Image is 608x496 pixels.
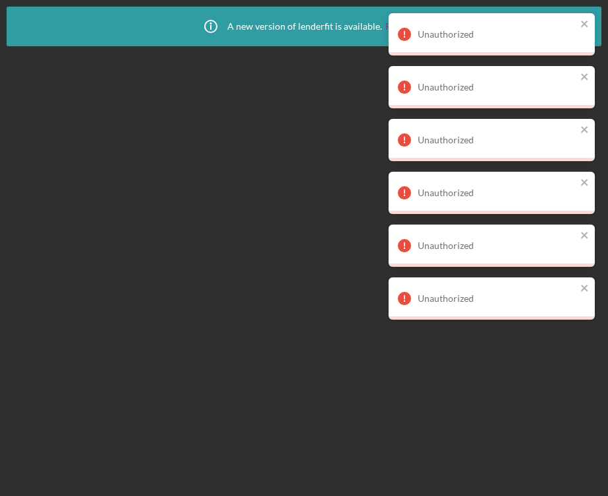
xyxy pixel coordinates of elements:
div: Unauthorized [418,293,576,304]
div: Unauthorized [418,29,576,40]
a: Reload [385,21,414,32]
button: close [580,124,589,137]
div: Unauthorized [418,188,576,198]
button: close [580,283,589,295]
button: close [580,71,589,84]
div: A new version of lenderfit is available. [194,10,414,43]
div: Unauthorized [418,135,576,145]
button: close [580,18,589,31]
div: Unauthorized [418,240,576,251]
button: close [580,177,589,190]
div: Unauthorized [418,82,576,92]
button: close [580,230,589,242]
